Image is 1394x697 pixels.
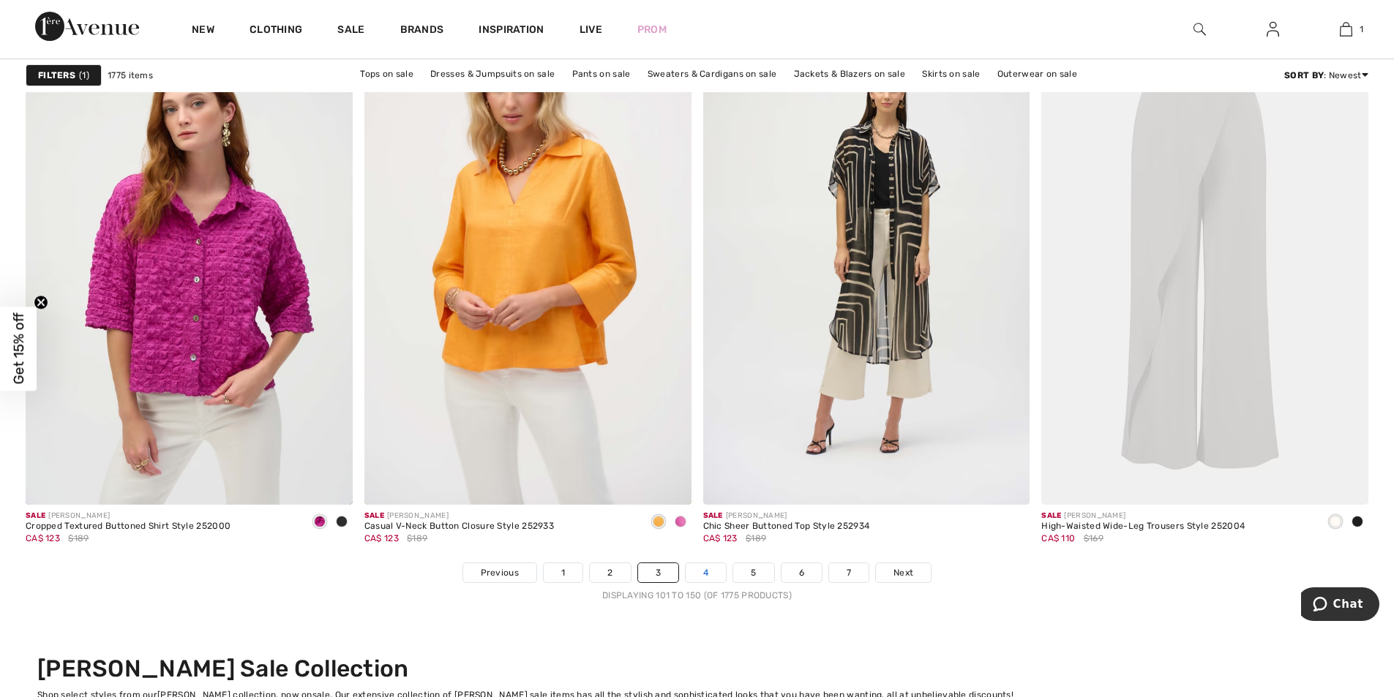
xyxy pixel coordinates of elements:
span: $169 [1084,532,1103,545]
div: : Newest [1284,69,1368,82]
div: Displaying 101 to 150 (of 1775 products) [26,589,1368,602]
div: [PERSON_NAME] [364,510,554,521]
span: CA$ 123 [703,533,738,543]
a: Clothing [250,23,302,39]
div: High-Waisted Wide-Leg Trousers Style 252004 [1041,521,1245,532]
div: [PERSON_NAME] [703,510,870,521]
a: 1 [1310,20,1382,38]
span: Sale [26,511,45,520]
a: 3 [638,563,678,582]
a: 1 [544,563,582,582]
a: Dresses & Jumpsuits on sale [423,64,562,83]
div: Bubble gum [670,510,692,535]
a: New [192,23,214,39]
span: CA$ 123 [364,533,399,543]
span: Sale [364,511,384,520]
span: Sale [703,511,723,520]
a: Sign In [1255,20,1291,39]
iframe: Opens a widget where you can chat to one of our agents [1301,587,1379,624]
div: [PERSON_NAME] [26,510,231,521]
a: Previous [463,563,536,582]
img: My Info [1267,20,1279,38]
span: CA$ 110 [1041,533,1075,543]
a: 2 [590,563,630,582]
img: High-Waisted Wide-Leg Trousers Style 252004. Vanilla 30 [1041,15,1368,505]
div: Chic Sheer Buttoned Top Style 252934 [703,521,870,532]
a: Brands [400,23,444,39]
a: Outerwear on sale [990,64,1084,83]
strong: Filters [38,69,75,82]
a: 5 [733,563,773,582]
span: Sale [1041,511,1061,520]
span: Inspiration [479,23,544,39]
a: Prom [637,22,667,37]
span: $189 [407,532,427,545]
button: Close teaser [34,295,48,309]
div: Apricot [648,510,670,535]
span: Get 15% off [10,313,27,385]
div: Casual V-Neck Button Closure Style 252933 [364,521,554,532]
a: 4 [686,563,726,582]
span: Previous [481,566,519,579]
a: Live [580,22,602,37]
a: Tops on sale [353,64,421,83]
a: Sweaters & Cardigans on sale [640,64,784,83]
strong: Sort By [1284,70,1324,80]
a: Pants on sale [565,64,638,83]
div: Cropped Textured Buttoned Shirt Style 252000 [26,521,231,532]
h2: [PERSON_NAME] Sale Collection [37,655,1357,682]
span: 1 [79,69,89,82]
div: Black [1346,510,1368,535]
img: Casual V-Neck Button Closure Style 252933. Apricot [364,15,692,505]
img: Cropped Textured Buttoned Shirt Style 252000. Purple orchid [26,15,353,505]
span: $189 [68,532,89,545]
span: $189 [746,532,766,545]
img: 1ère Avenue [35,12,139,41]
a: 6 [782,563,822,582]
a: Skirts on sale [915,64,987,83]
span: 1775 items [108,69,153,82]
a: Sale [337,23,364,39]
img: My Bag [1340,20,1352,38]
div: Vanilla 30 [1324,510,1346,535]
span: CA$ 123 [26,533,60,543]
img: Chic Sheer Buttoned Top Style 252934. Black/Beige [703,15,1030,505]
div: [PERSON_NAME] [1041,510,1245,521]
span: Next [893,566,913,579]
a: Jackets & Blazers on sale [787,64,913,83]
nav: Page navigation [26,562,1368,602]
a: Next [876,563,931,582]
a: 7 [829,563,869,582]
div: Black [331,510,353,535]
span: 1 [1360,23,1363,36]
img: search the website [1193,20,1206,38]
div: Purple orchid [309,510,331,535]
